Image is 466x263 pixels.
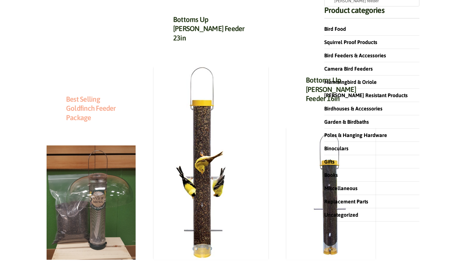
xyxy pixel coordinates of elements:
a: [PERSON_NAME] Resistant Products [324,92,408,98]
a: Birdhouses & Accessories [324,106,383,111]
a: Replacement Parts [324,199,368,204]
a: Books [324,172,338,178]
a: Miscellaneous [324,185,358,191]
a: Hummingbird & Oriole [324,79,377,85]
a: Bottoms Up [PERSON_NAME] Feeder 16in [306,76,356,103]
a: Gifts [324,159,335,165]
a: Camera Bird Feeders [324,66,373,72]
a: Binoculars [324,145,349,151]
a: Best Selling Goldfinch Feeder Package [66,95,116,122]
a: Garden & Birdbaths [324,119,369,125]
a: Bird Feeders & Accessories [324,52,386,58]
a: Uncategorized [324,212,358,218]
a: Bottoms Up [PERSON_NAME] Feeder 23in [173,15,245,42]
h4: Product categories [324,6,419,18]
a: Bird Food [324,26,346,32]
a: Poles & Hanging Hardware [324,132,387,138]
a: Squirrel Proof Products [324,39,377,45]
